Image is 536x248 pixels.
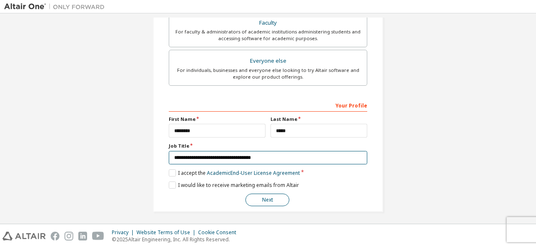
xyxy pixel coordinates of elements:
label: Last Name [271,116,367,123]
img: facebook.svg [51,232,59,240]
div: For faculty & administrators of academic institutions administering students and accessing softwa... [174,28,362,42]
div: Faculty [174,17,362,29]
div: Everyone else [174,55,362,67]
img: linkedin.svg [78,232,87,240]
label: First Name [169,116,265,123]
img: instagram.svg [64,232,73,240]
label: I would like to receive marketing emails from Altair [169,182,299,189]
div: For individuals, businesses and everyone else looking to try Altair software and explore our prod... [174,67,362,80]
label: I accept the [169,169,300,176]
img: youtube.svg [92,232,104,240]
img: altair_logo.svg [3,232,46,240]
p: © 2025 Altair Engineering, Inc. All Rights Reserved. [112,236,241,243]
label: Job Title [169,143,367,149]
div: Privacy [112,229,137,236]
a: Academic End-User License Agreement [207,169,300,176]
button: Next [245,194,289,206]
div: Cookie Consent [198,229,241,236]
img: Altair One [4,3,109,11]
div: Website Terms of Use [137,229,198,236]
div: Your Profile [169,98,367,112]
